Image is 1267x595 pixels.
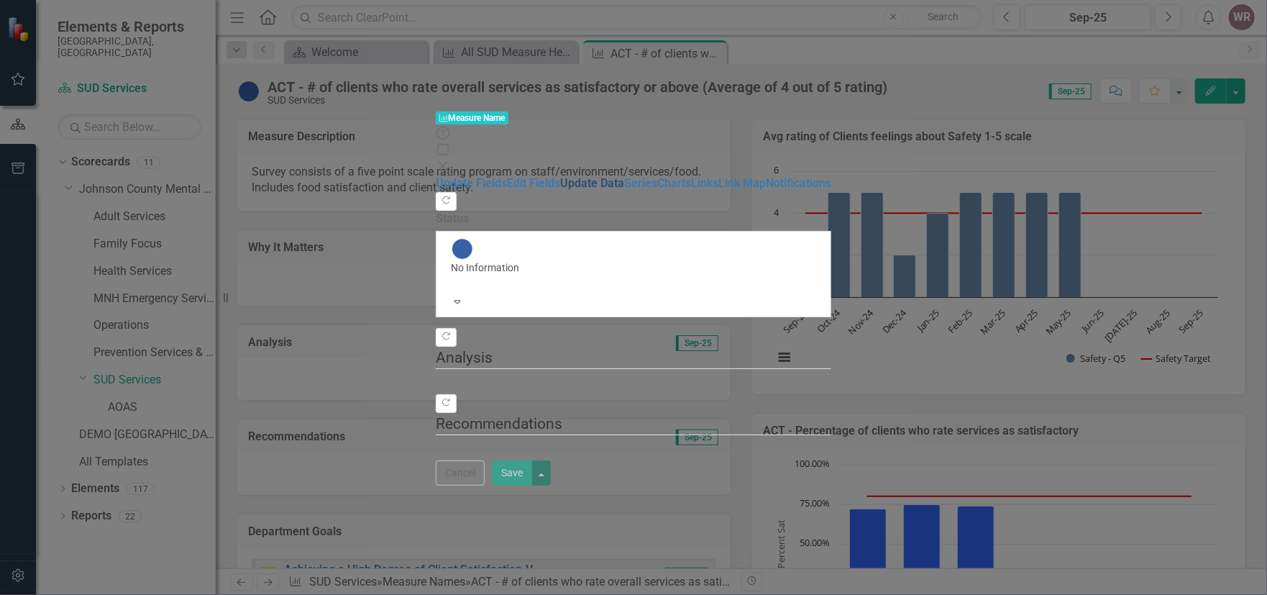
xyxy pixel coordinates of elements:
a: Update Fields [436,176,507,190]
a: Links [691,176,718,190]
a: Charts [657,176,691,190]
a: Notifications [766,176,831,190]
a: Series [624,176,657,190]
div: No Information [451,260,816,275]
legend: Analysis [436,347,831,369]
button: Save [492,460,532,486]
button: Cancel [436,460,485,486]
legend: Recommendations [436,413,831,435]
label: Status [436,211,831,227]
span: Measure Name [436,112,508,125]
a: Link Map [718,176,766,190]
a: Update Data [560,176,624,190]
img: No Information [451,237,474,260]
a: Edit Fields [507,176,560,190]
